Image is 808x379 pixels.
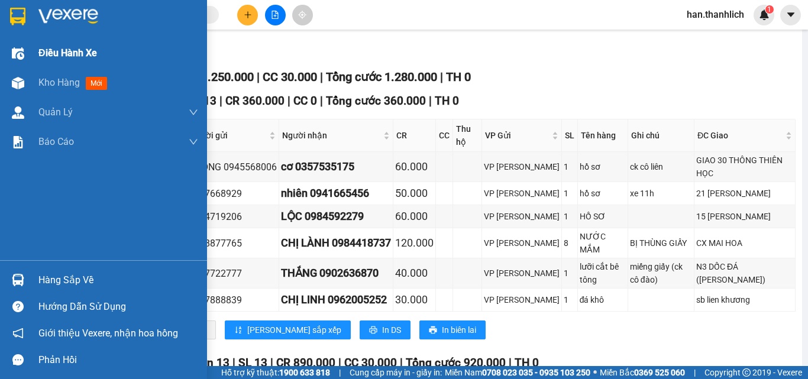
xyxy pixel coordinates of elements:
div: LỘC 0984592279 [281,208,391,225]
div: CHỊ LINH 0962005252 [281,291,391,308]
strong: 1900 633 818 [279,368,330,377]
div: 60.000 [395,158,434,175]
span: Điều hành xe [38,46,97,60]
span: CC 0 [293,94,317,108]
img: icon-new-feature [759,9,770,20]
div: 30.000 [395,291,434,308]
img: warehouse-icon [12,47,24,60]
button: aim [292,5,313,25]
div: ck cô liên [630,160,692,173]
span: Miền Bắc [600,366,685,379]
span: In DS [382,323,401,336]
span: Báo cáo [38,134,74,149]
div: 0967888839 [189,293,277,307]
span: | [232,356,235,370]
div: hồ sơ [580,160,626,173]
span: caret-down [786,9,796,20]
div: 21 [PERSON_NAME] [696,187,793,200]
span: printer [369,326,377,335]
div: miếng giấy (ck cô đào) [630,260,692,286]
span: | [400,356,403,370]
span: 1 [767,5,771,14]
div: đá khô [580,293,626,306]
div: N3 DỐC ĐÁ ([PERSON_NAME]) [696,260,793,286]
strong: 0369 525 060 [634,368,685,377]
div: Hàng sắp về [38,271,198,289]
span: printer [429,326,437,335]
button: printerIn biên lai [419,320,486,339]
span: TH 0 [515,356,539,370]
div: 1 [564,160,576,173]
div: sb lien khương [696,293,793,306]
span: | [338,356,341,370]
span: | [429,94,432,108]
button: printerIn DS [360,320,411,339]
td: VP Phan Thiết [482,228,562,258]
span: plus [244,11,252,19]
div: CX MAI HOA [696,237,793,250]
div: 1 [564,210,576,223]
div: hồ sơ [580,187,626,200]
span: ĐC Giao [697,129,783,142]
th: Thu hộ [453,119,482,152]
div: nhiên 0941665456 [281,185,391,202]
div: GIAO 30 THÔNG THIÊN HỌC [696,154,793,180]
span: han.thanhlich [677,7,754,22]
img: warehouse-icon [12,274,24,286]
span: message [12,354,24,365]
span: ⚪️ [593,370,597,375]
span: Hỗ trợ kỹ thuật: [221,366,330,379]
span: | [320,70,323,84]
span: Người nhận [282,129,381,142]
span: CR 1.250.000 [183,70,254,84]
span: In biên lai [442,323,476,336]
div: NƯỚC MẮM [580,230,626,256]
button: plus [237,5,258,25]
button: file-add [265,5,286,25]
td: VP Phan Thiết [482,289,562,312]
th: Ghi chú [628,119,694,152]
div: VP [PERSON_NAME] [484,293,560,306]
img: solution-icon [12,136,24,148]
img: logo-vxr [10,8,25,25]
span: down [189,137,198,147]
span: Tổng cước 360.000 [326,94,426,108]
span: question-circle [12,301,24,312]
button: caret-down [780,5,801,25]
div: 0948877765 [189,236,277,251]
div: xe 11h [630,187,692,200]
div: 1 [564,187,576,200]
span: | [287,94,290,108]
img: warehouse-icon [12,106,24,119]
div: Hướng dẫn sử dụng [38,298,198,316]
div: 120.000 [395,235,434,251]
img: warehouse-icon [12,77,24,89]
span: | [270,356,273,370]
sup: 1 [765,5,774,14]
div: 0967722777 [189,266,277,281]
th: CC [436,119,453,152]
span: TH 0 [446,70,471,84]
div: THẮNG 0902636870 [281,265,391,281]
span: Miền Nam [445,366,590,379]
span: sort-ascending [234,326,243,335]
span: | [219,94,222,108]
span: Tổng cước 920.000 [406,356,506,370]
th: Tên hàng [578,119,628,152]
div: 1 [564,293,576,306]
span: VP Gửi [485,129,550,142]
div: 15 [PERSON_NAME] [696,210,793,223]
span: [PERSON_NAME] sắp xếp [247,323,341,336]
button: sort-ascending[PERSON_NAME] sắp xếp [225,320,351,339]
div: 8 [564,237,576,250]
div: Gửi: VP [GEOGRAPHIC_DATA] [9,69,118,94]
span: | [509,356,512,370]
span: mới [86,77,107,90]
span: TH 0 [435,94,459,108]
span: | [257,70,260,84]
td: VP Phan Thiết [482,205,562,228]
div: cơ 0357535175 [281,158,391,175]
div: 1 [564,267,576,280]
span: Quản Lý [38,105,73,119]
div: HỒ SƠ [580,210,626,223]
